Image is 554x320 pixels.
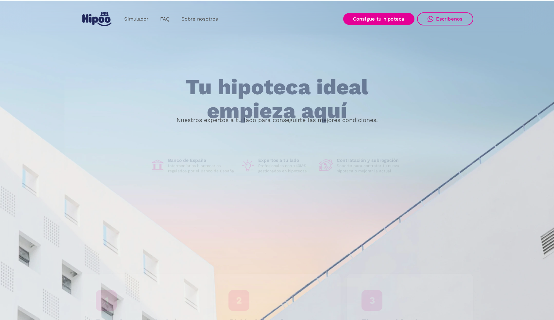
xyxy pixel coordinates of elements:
[118,13,154,25] a: Simulador
[154,13,176,25] a: FAQ
[258,158,314,163] h1: Expertos a tu lado
[337,163,404,174] p: Soporte para contratar tu nueva hipoteca o mejorar la actual
[436,16,463,22] div: Escríbenos
[153,75,401,123] h1: Tu hipoteca ideal empieza aquí
[168,158,235,163] h1: Banco de España
[81,9,113,29] a: home
[168,163,235,174] p: Intermediarios hipotecarios regulados por el Banco de España
[337,158,404,163] h1: Contratación y subrogación
[343,13,414,25] a: Consigue tu hipoteca
[176,117,378,123] p: Nuestros expertos a tu lado para conseguirte las mejores condiciones.
[176,13,224,25] a: Sobre nosotros
[417,12,473,25] a: Escríbenos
